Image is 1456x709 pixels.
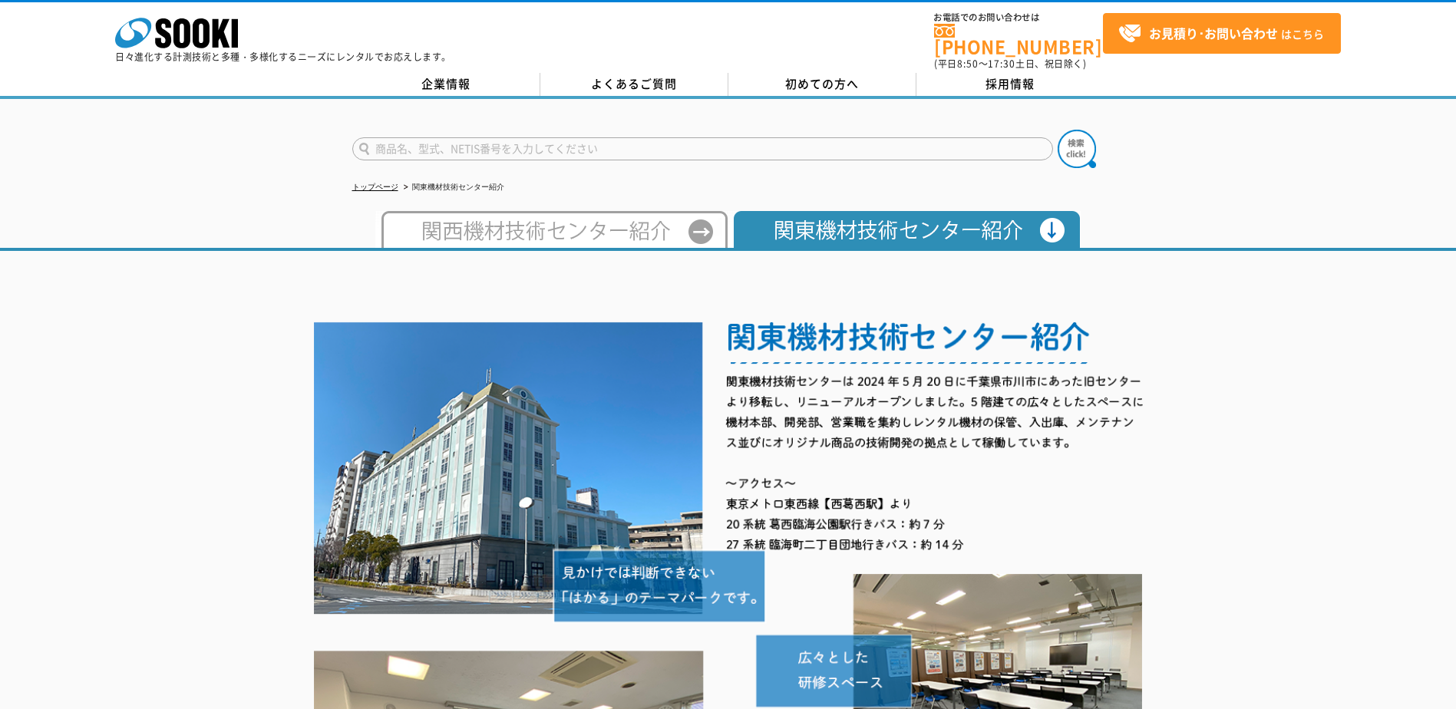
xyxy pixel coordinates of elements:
[934,57,1086,71] span: (平日 ～ 土日、祝日除く)
[375,233,728,245] a: 西日本テクニカルセンター紹介
[785,75,859,92] span: 初めての方へ
[957,57,979,71] span: 8:50
[728,211,1081,248] img: 関東機材技術センター紹介
[352,73,540,96] a: 企業情報
[352,137,1053,160] input: 商品名、型式、NETIS番号を入力してください
[1058,130,1096,168] img: btn_search.png
[934,13,1103,22] span: お電話でのお問い合わせは
[352,183,398,191] a: トップページ
[916,73,1104,96] a: 採用情報
[375,211,728,248] img: 西日本テクニカルセンター紹介
[728,73,916,96] a: 初めての方へ
[728,233,1081,245] a: 関東機材技術センター紹介
[115,52,451,61] p: 日々進化する計測技術と多種・多様化するニーズにレンタルでお応えします。
[401,180,504,196] li: 関東機材技術センター紹介
[1118,22,1324,45] span: はこちら
[1149,24,1278,42] strong: お見積り･お問い合わせ
[934,24,1103,55] a: [PHONE_NUMBER]
[1103,13,1341,54] a: お見積り･お問い合わせはこちら
[540,73,728,96] a: よくあるご質問
[988,57,1015,71] span: 17:30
